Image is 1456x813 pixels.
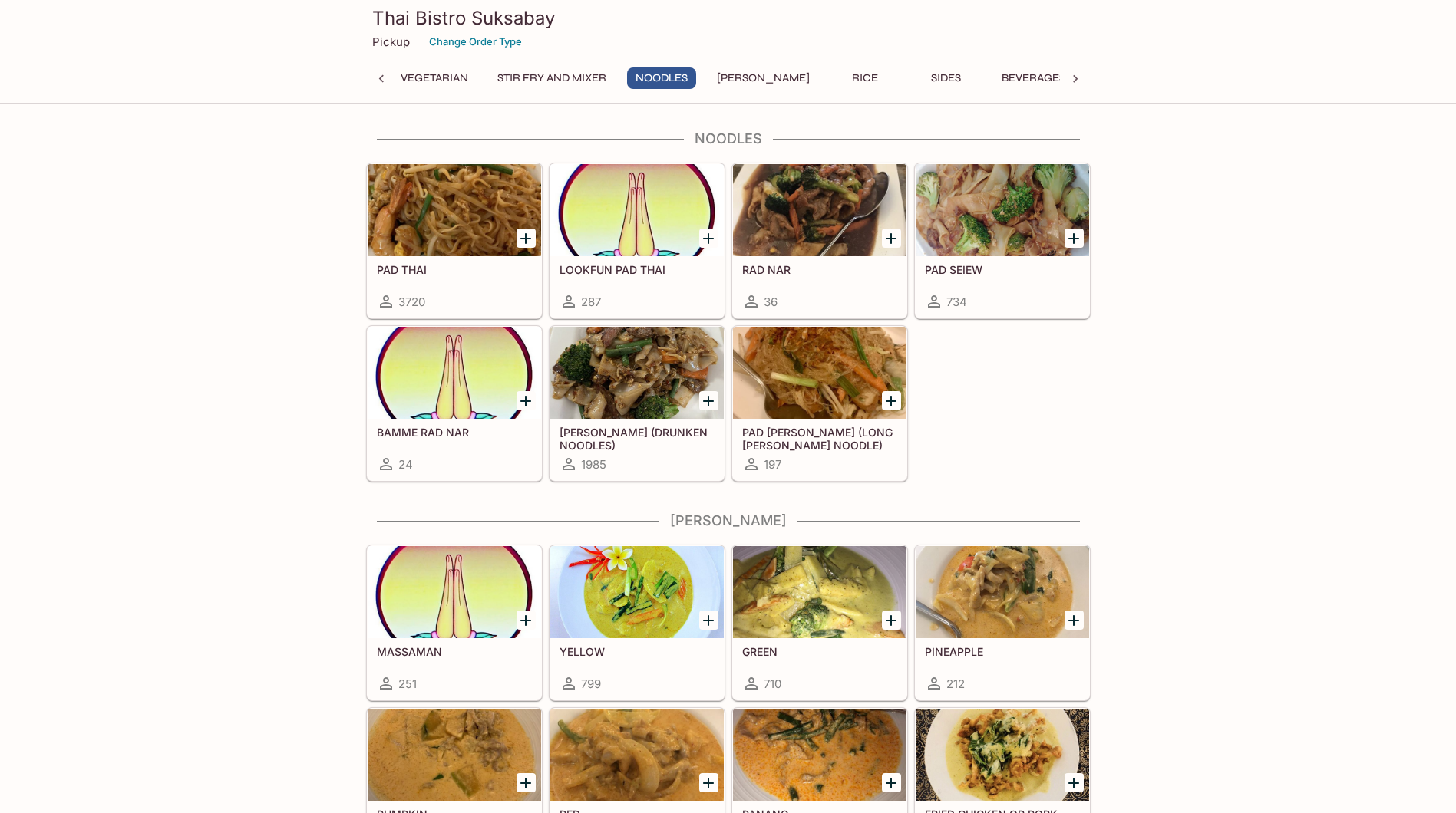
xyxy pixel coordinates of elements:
[733,546,906,638] div: GREEN
[398,676,417,691] span: 251
[581,676,601,691] span: 799
[366,512,1091,529] h4: [PERSON_NAME]
[368,709,541,801] div: PUMPKIN
[367,326,542,481] a: BAMME RAD NAR24
[699,773,718,792] button: Add RED
[517,391,536,410] button: Add BAMME RAD NAR
[366,130,1091,147] h4: Noodles
[915,163,1090,318] a: PAD SEIEW734
[560,645,715,658] h5: YELLOW
[699,611,718,630] button: Add YELLOW
[550,327,724,419] div: KEE MAO (DRUNKEN NOODLES)
[742,645,897,658] h5: GREEN
[882,391,901,410] button: Add PAD WOON SEN (LONG RICE NOODLE)
[368,327,541,419] div: BAMME RAD NAR
[627,67,696,89] button: Noodles
[708,67,818,89] button: [PERSON_NAME]
[764,295,778,309] span: 36
[560,426,715,451] h5: [PERSON_NAME] (DRUNKEN NOODLES)
[742,263,897,276] h5: RAD NAR
[517,611,536,630] button: Add MASSAMAN
[916,709,1089,801] div: FRIED CHICKEN OR PORK
[882,611,901,630] button: Add GREEN
[367,163,542,318] a: PAD THAI3720
[1065,611,1084,630] button: Add PINEAPPLE
[398,295,425,309] span: 3720
[368,546,541,638] div: MASSAMAN
[946,295,967,309] span: 734
[372,6,1085,30] h3: Thai Bistro Suksabay
[1065,229,1084,248] button: Add PAD SEIEW
[581,295,601,309] span: 287
[742,426,897,451] h5: PAD [PERSON_NAME] (LONG [PERSON_NAME] NOODLE)
[550,709,724,801] div: RED
[732,326,907,481] a: PAD [PERSON_NAME] (LONG [PERSON_NAME] NOODLE)197
[550,163,725,318] a: LOOKFUN PAD THAI287
[560,263,715,276] h5: LOOKFUN PAD THAI
[699,391,718,410] button: Add KEE MAO (DRUNKEN NOODLES)
[550,546,724,638] div: YELLOW
[550,326,725,481] a: [PERSON_NAME] (DRUNKEN NOODLES)1985
[517,229,536,248] button: Add PAD THAI
[550,545,725,700] a: YELLOW799
[581,457,606,472] span: 1985
[882,773,901,792] button: Add PANANG
[517,773,536,792] button: Add PUMPKIN
[916,164,1089,256] div: PAD SEIEW
[764,457,781,472] span: 197
[882,229,901,248] button: Add RAD NAR
[733,709,906,801] div: PANANG
[489,67,615,89] button: Stir Fry and Mixer
[377,263,532,276] h5: PAD THAI
[422,30,529,54] button: Change Order Type
[915,545,1090,700] a: PINEAPPLE212
[916,546,1089,638] div: PINEAPPLE
[367,545,542,700] a: MASSAMAN251
[925,645,1080,658] h5: PINEAPPLE
[377,645,532,658] h5: MASSAMAN
[732,163,907,318] a: RAD NAR36
[764,676,781,691] span: 710
[733,327,906,419] div: PAD WOON SEN (LONG RICE NOODLE)
[993,67,1074,89] button: Beverages
[946,676,965,691] span: 212
[398,457,413,472] span: 24
[830,67,900,89] button: Rice
[372,35,410,49] p: Pickup
[368,164,541,256] div: PAD THAI
[733,164,906,256] div: RAD NAR
[732,545,907,700] a: GREEN710
[377,426,532,439] h5: BAMME RAD NAR
[550,164,724,256] div: LOOKFUN PAD THAI
[1065,773,1084,792] button: Add FRIED CHICKEN OR PORK
[392,67,477,89] button: Vegetarian
[925,263,1080,276] h5: PAD SEIEW
[912,67,981,89] button: Sides
[699,229,718,248] button: Add LOOKFUN PAD THAI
